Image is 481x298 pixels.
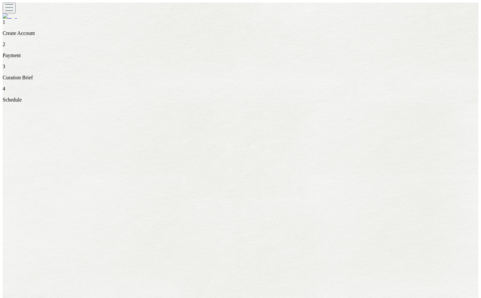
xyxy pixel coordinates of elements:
[3,86,5,91] span: 4
[3,64,5,69] span: 3
[3,30,478,36] p: Create Account
[3,53,478,58] p: Payment
[3,41,5,47] span: 2
[3,13,17,19] img: logo
[3,97,478,103] p: Schedule
[3,19,5,25] span: 1
[3,75,478,81] p: Curation Brief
